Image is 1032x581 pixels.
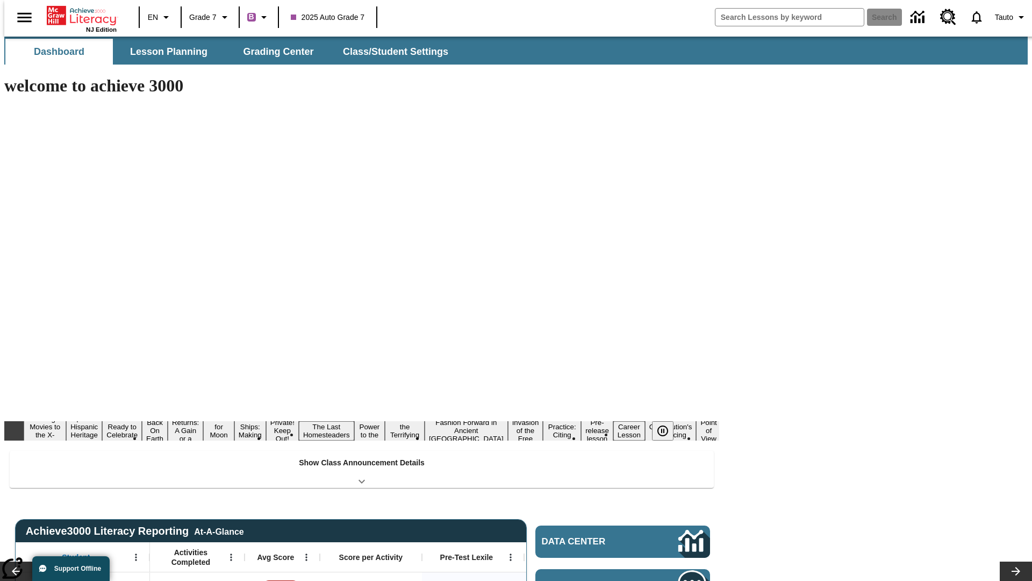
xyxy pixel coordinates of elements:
[508,409,543,452] button: Slide 13 The Invasion of the Free CD
[613,421,645,441] button: Slide 16 Career Lesson
[963,3,991,31] a: Notifications
[54,565,101,572] span: Support Offline
[185,8,235,27] button: Grade: Grade 7, Select a grade
[5,39,113,65] button: Dashboard
[4,37,1028,65] div: SubNavbar
[934,3,963,32] a: Resource Center, Will open in new tab
[652,421,684,441] div: Pause
[66,413,102,449] button: Slide 2 ¡Viva Hispanic Heritage Month!
[652,421,673,441] button: Pause
[102,413,142,449] button: Slide 3 Get Ready to Celebrate Juneteenth!
[249,10,254,24] span: B
[298,549,314,565] button: Open Menu
[425,417,508,444] button: Slide 12 Fashion Forward in Ancient Rome
[535,526,710,558] a: Data Center
[354,413,385,449] button: Slide 10 Solar Power to the People
[299,421,354,441] button: Slide 9 The Last Homesteaders
[291,12,365,23] span: 2025 Auto Grade 7
[26,525,244,537] span: Achieve3000 Literacy Reporting
[32,556,110,581] button: Support Offline
[189,12,217,23] span: Grade 7
[440,552,493,562] span: Pre-Test Lexile
[128,549,144,565] button: Open Menu
[243,8,275,27] button: Boost Class color is purple. Change class color
[995,12,1013,23] span: Tauto
[168,409,203,452] button: Slide 5 Free Returns: A Gain or a Drain?
[334,39,457,65] button: Class/Student Settings
[385,413,425,449] button: Slide 11 Attack of the Terrifying Tomatoes
[542,536,642,547] span: Data Center
[904,3,934,32] a: Data Center
[645,413,697,449] button: Slide 17 The Constitution's Balancing Act
[86,26,117,33] span: NJ Edition
[47,4,117,33] div: Home
[4,39,458,65] div: SubNavbar
[299,457,425,469] p: Show Class Announcement Details
[581,417,613,444] button: Slide 15 Pre-release lesson
[47,5,117,26] a: Home
[223,549,239,565] button: Open Menu
[9,2,40,33] button: Open side menu
[4,9,157,18] body: Maximum 600 characters Press Escape to exit toolbar Press Alt + F10 to reach toolbar
[225,39,332,65] button: Grading Center
[257,552,294,562] span: Avg Score
[1000,562,1032,581] button: Lesson carousel, Next
[148,12,158,23] span: EN
[234,413,266,449] button: Slide 7 Cruise Ships: Making Waves
[715,9,864,26] input: search field
[155,548,226,567] span: Activities Completed
[203,413,234,449] button: Slide 6 Time for Moon Rules?
[62,552,90,562] span: Student
[115,39,223,65] button: Lesson Planning
[142,417,168,444] button: Slide 4 Back On Earth
[339,552,403,562] span: Score per Activity
[24,413,66,449] button: Slide 1 Taking Movies to the X-Dimension
[696,417,721,444] button: Slide 18 Point of View
[543,413,581,449] button: Slide 14 Mixed Practice: Citing Evidence
[991,8,1032,27] button: Profile/Settings
[266,417,299,444] button: Slide 8 Private! Keep Out!
[503,549,519,565] button: Open Menu
[194,525,243,537] div: At-A-Glance
[4,76,719,96] h1: welcome to achieve 3000
[10,451,714,488] div: Show Class Announcement Details
[143,8,177,27] button: Language: EN, Select a language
